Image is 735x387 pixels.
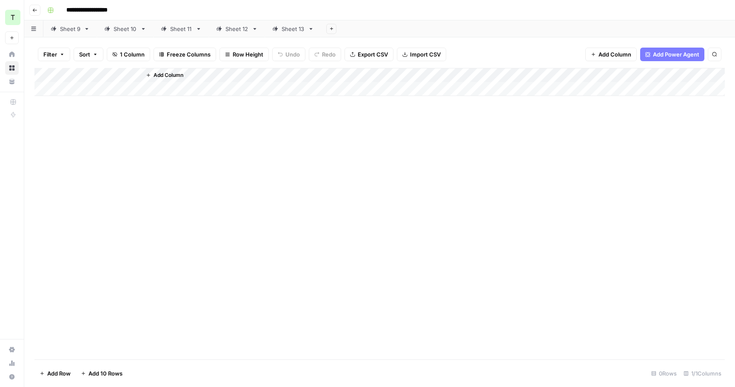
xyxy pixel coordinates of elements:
a: Home [5,48,19,61]
button: Freeze Columns [154,48,216,61]
button: Help + Support [5,370,19,384]
div: 1/1 Columns [680,367,725,380]
span: Add 10 Rows [88,369,122,378]
button: Import CSV [397,48,446,61]
span: Freeze Columns [167,50,211,59]
div: Sheet 11 [170,25,192,33]
a: Sheet 13 [265,20,321,37]
a: Sheet 10 [97,20,154,37]
a: Browse [5,61,19,75]
button: Row Height [219,48,269,61]
button: Add Column [142,70,187,81]
div: 0 Rows [648,367,680,380]
span: Add Column [154,71,183,79]
a: Your Data [5,75,19,88]
div: Sheet 12 [225,25,248,33]
button: Add 10 Rows [76,367,128,380]
button: Add Power Agent [640,48,704,61]
button: Add Row [34,367,76,380]
div: Sheet 10 [114,25,137,33]
span: T [11,12,15,23]
span: Redo [322,50,336,59]
span: Export CSV [358,50,388,59]
div: Sheet 9 [60,25,80,33]
div: Sheet 13 [282,25,305,33]
span: Add Power Agent [653,50,699,59]
span: Sort [79,50,90,59]
button: Workspace: TY SEO Team [5,7,19,28]
span: Row Height [233,50,263,59]
button: Redo [309,48,341,61]
button: Undo [272,48,305,61]
span: Filter [43,50,57,59]
span: 1 Column [120,50,145,59]
button: Filter [38,48,70,61]
span: Add Row [47,369,71,378]
a: Usage [5,356,19,370]
a: Settings [5,343,19,356]
span: Add Column [598,50,631,59]
a: Sheet 11 [154,20,209,37]
button: Export CSV [345,48,393,61]
button: Add Column [585,48,637,61]
a: Sheet 12 [209,20,265,37]
button: 1 Column [107,48,150,61]
button: Sort [74,48,103,61]
a: Sheet 9 [43,20,97,37]
span: Undo [285,50,300,59]
span: Import CSV [410,50,441,59]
